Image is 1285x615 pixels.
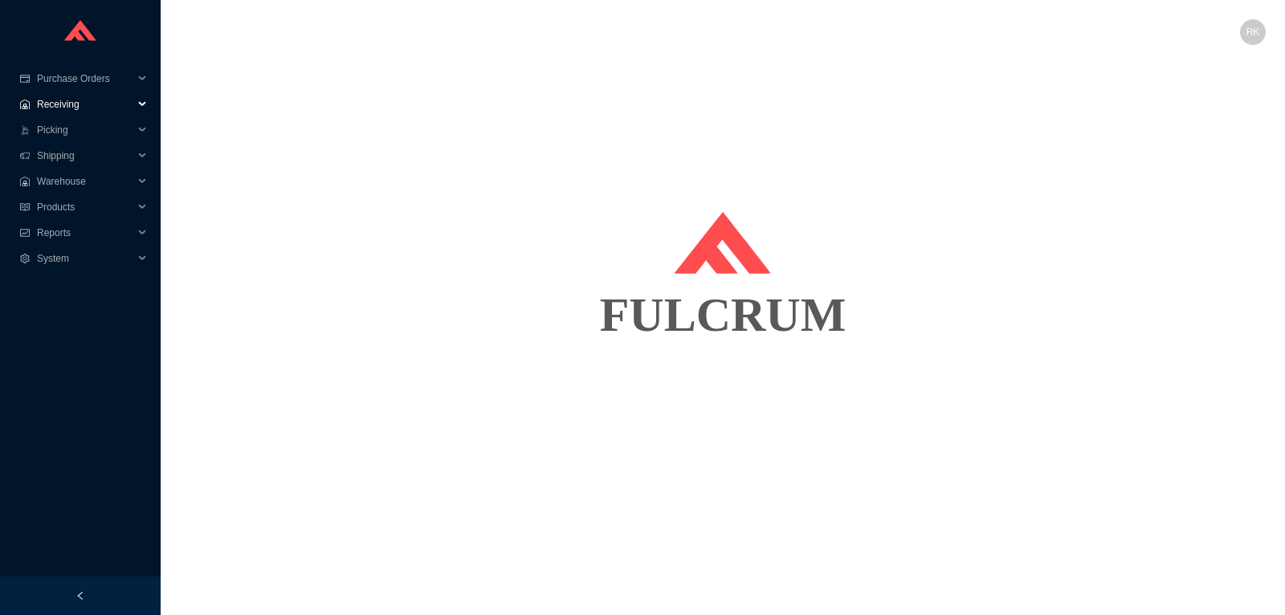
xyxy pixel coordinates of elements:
[37,92,133,117] span: Receiving
[75,591,85,601] span: left
[19,74,31,83] span: credit-card
[37,194,133,220] span: Products
[37,169,133,194] span: Warehouse
[1246,19,1260,45] span: RK
[19,228,31,238] span: fund
[19,254,31,263] span: setting
[37,246,133,271] span: System
[37,143,133,169] span: Shipping
[37,117,133,143] span: Picking
[37,66,133,92] span: Purchase Orders
[180,275,1266,355] div: FULCRUM
[19,202,31,212] span: read
[37,220,133,246] span: Reports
